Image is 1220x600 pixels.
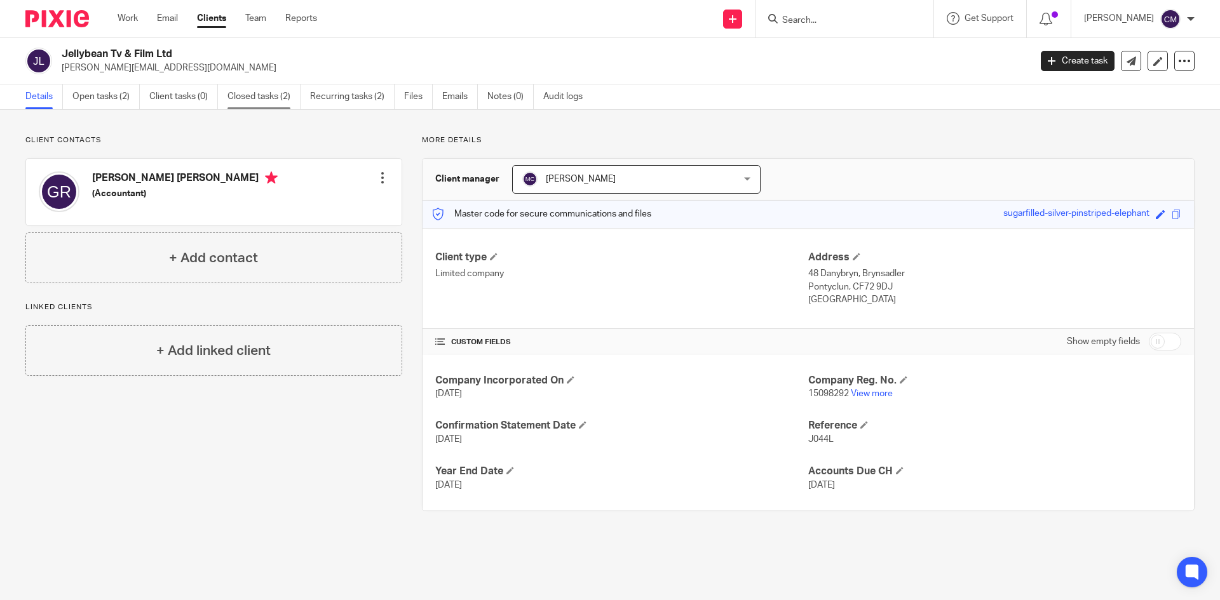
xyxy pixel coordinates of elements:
img: svg%3E [25,48,52,74]
a: Email [157,12,178,25]
p: Pontyclun, CF72 9DJ [808,281,1181,293]
h3: Client manager [435,173,499,185]
h4: Reference [808,419,1181,432]
a: Audit logs [543,84,592,109]
a: Closed tasks (2) [227,84,301,109]
a: Notes (0) [487,84,534,109]
a: Work [118,12,138,25]
a: Details [25,84,63,109]
img: Pixie [25,10,89,27]
p: [PERSON_NAME][EMAIL_ADDRESS][DOMAIN_NAME] [62,62,1022,74]
p: More details [422,135,1195,145]
p: Master code for secure communications and files [432,208,651,220]
span: 15098292 [808,389,849,398]
a: Files [404,84,433,109]
h4: Accounts Due CH [808,465,1181,478]
span: [DATE] [435,435,462,444]
span: [DATE] [435,389,462,398]
a: Create task [1041,51,1115,71]
img: svg%3E [1160,9,1181,29]
a: Clients [197,12,226,25]
h4: Company Incorporated On [435,374,808,387]
span: [PERSON_NAME] [546,175,616,183]
i: Primary [265,171,278,184]
a: Team [245,12,266,25]
h4: Company Reg. No. [808,374,1181,387]
span: J044L [808,435,834,444]
a: Open tasks (2) [72,84,140,109]
label: Show empty fields [1067,335,1140,348]
h4: + Add linked client [156,341,271,361]
h2: Jellybean Tv & Film Ltd [62,48,830,61]
h5: (Accountant) [92,187,278,200]
h4: Client type [435,251,808,264]
a: Emails [442,84,478,109]
span: Get Support [965,14,1013,23]
a: View more [851,389,893,398]
img: svg%3E [522,171,538,187]
a: Reports [285,12,317,25]
p: [PERSON_NAME] [1084,12,1154,25]
h4: Address [808,251,1181,264]
h4: + Add contact [169,248,258,268]
h4: [PERSON_NAME] [PERSON_NAME] [92,171,278,187]
h4: Confirmation Statement Date [435,419,808,432]
span: [DATE] [808,481,835,490]
img: svg%3E [39,171,79,212]
p: Linked clients [25,302,402,312]
div: sugarfilled-silver-pinstriped-elephant [1003,207,1149,222]
p: Client contacts [25,135,402,145]
a: Recurring tasks (2) [310,84,395,109]
a: Client tasks (0) [149,84,218,109]
p: [GEOGRAPHIC_DATA] [808,293,1181,306]
input: Search [781,15,895,27]
p: Limited company [435,267,808,280]
p: 48 Danybryn, Brynsadler [808,267,1181,280]
h4: Year End Date [435,465,808,478]
h4: CUSTOM FIELDS [435,337,808,347]
span: [DATE] [435,481,462,490]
